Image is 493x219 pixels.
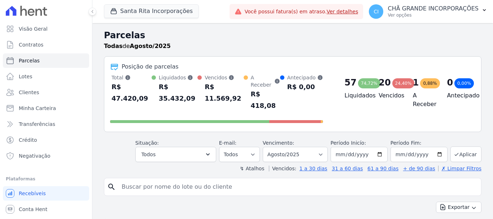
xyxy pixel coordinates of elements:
[287,74,323,81] div: Antecipado
[19,41,43,48] span: Contratos
[107,183,116,191] i: search
[19,206,47,213] span: Conta Hent
[130,43,171,49] strong: Agosto/2025
[363,1,493,22] button: CI CHÃ GRANDE INCORPORAÇÕES Ver opções
[413,77,419,88] div: 1
[345,77,357,88] div: 57
[332,166,363,171] a: 31 a 60 dias
[3,202,89,216] a: Conta Hent
[3,117,89,131] a: Transferências
[374,9,379,14] span: CI
[379,91,401,100] h4: Vencidos
[447,91,470,100] h4: Antecipado
[450,146,481,162] button: Aplicar
[112,81,152,104] div: R$ 47.420,09
[104,42,171,51] p: de
[104,29,481,42] h2: Parcelas
[112,74,152,81] div: Total
[391,139,448,147] label: Período Fim:
[205,81,243,104] div: R$ 11.569,92
[392,78,415,88] div: 24,40%
[454,78,474,88] div: 0,00%
[403,166,435,171] a: + de 90 dias
[388,5,479,12] p: CHÃ GRANDE INCORPORAÇÕES
[3,53,89,68] a: Parcelas
[3,149,89,163] a: Negativação
[3,85,89,100] a: Clientes
[251,74,280,88] div: A Receber
[19,190,46,197] span: Recebíveis
[205,74,243,81] div: Vencidos
[135,140,159,146] label: Situação:
[3,101,89,115] a: Minha Carteira
[438,166,481,171] a: ✗ Limpar Filtros
[19,89,39,96] span: Clientes
[327,9,358,14] a: Ver detalhes
[3,133,89,147] a: Crédito
[379,77,391,88] div: 20
[413,91,436,109] h4: A Receber
[245,8,358,16] span: Você possui fatura(s) em atraso.
[3,69,89,84] a: Lotes
[240,166,264,171] label: ↯ Atalhos
[19,57,40,64] span: Parcelas
[159,81,197,104] div: R$ 35.432,09
[358,78,380,88] div: 74,72%
[251,88,280,111] div: R$ 418,08
[19,121,55,128] span: Transferências
[345,91,367,100] h4: Liquidados
[19,105,56,112] span: Minha Carteira
[117,180,478,194] input: Buscar por nome do lote ou do cliente
[3,38,89,52] a: Contratos
[19,136,37,144] span: Crédito
[19,25,48,32] span: Visão Geral
[19,152,51,159] span: Negativação
[420,78,440,88] div: 0,88%
[219,140,237,146] label: E-mail:
[388,12,479,18] p: Ver opções
[436,202,481,213] button: Exportar
[6,175,86,183] div: Plataformas
[331,140,366,146] label: Período Inicío:
[122,62,179,71] div: Posição de parcelas
[159,74,197,81] div: Liquidados
[269,166,296,171] label: Vencidos:
[263,140,294,146] label: Vencimento:
[300,166,327,171] a: 1 a 30 dias
[104,4,199,18] button: Santa Rita Incorporações
[367,166,398,171] a: 61 a 90 dias
[3,22,89,36] a: Visão Geral
[135,147,216,162] button: Todos
[104,43,123,49] strong: Todas
[141,150,156,159] span: Todos
[3,186,89,201] a: Recebíveis
[287,81,323,93] div: R$ 0,00
[447,77,453,88] div: 0
[19,73,32,80] span: Lotes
